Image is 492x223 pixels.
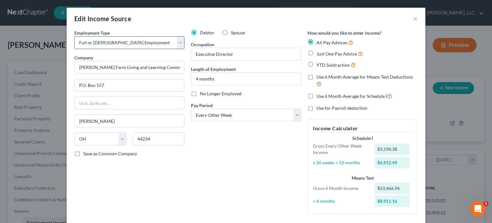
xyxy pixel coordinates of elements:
[74,55,93,60] span: Company
[74,30,110,36] span: Employment Type
[133,133,184,145] input: Enter zip...
[316,105,367,111] span: Use for Payroll deduction
[75,97,184,109] input: Unit, Suite, etc...
[375,183,410,194] div: $53,466.96
[313,124,412,133] h5: Income Calculator
[483,201,488,206] span: 1
[316,51,357,56] span: Just One Pay Advice
[316,40,347,45] span: All Pay Advices
[375,195,410,207] div: $8,911.16
[313,175,412,181] div: Means Test
[75,79,184,91] input: Enter address...
[74,14,131,23] div: Edit Income Source
[310,185,372,192] div: Gross 6 Month Income
[191,103,213,108] span: Pay Period
[75,115,184,127] input: Enter city...
[316,93,387,99] span: Use 6 Month Average for Schedule I
[200,30,214,35] span: Debtor
[316,74,413,80] span: Use 6 Month Average for Means Test Deductions
[310,143,372,156] div: Gross Every Other Week Income
[191,48,301,60] input: --
[83,151,137,156] span: Save as Common Company
[413,15,418,22] button: ×
[200,91,242,96] span: No Longer Employed
[316,62,350,68] span: YTD Subtraction
[74,61,184,74] input: Search company by name...
[191,73,301,85] input: ex: 2 years
[310,159,372,166] div: x 26 weeks ÷ 12 months
[191,66,236,73] label: Length of Employment
[191,41,214,48] label: Occupation
[310,198,372,204] div: ÷ 6 months
[375,143,410,155] div: $3,190.38
[307,30,381,36] label: How would you like to enter income?
[470,201,486,217] iframe: Intercom live chat
[375,157,410,168] div: $6,912.49
[231,30,245,35] span: Spouse
[313,135,412,142] div: Schedule I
